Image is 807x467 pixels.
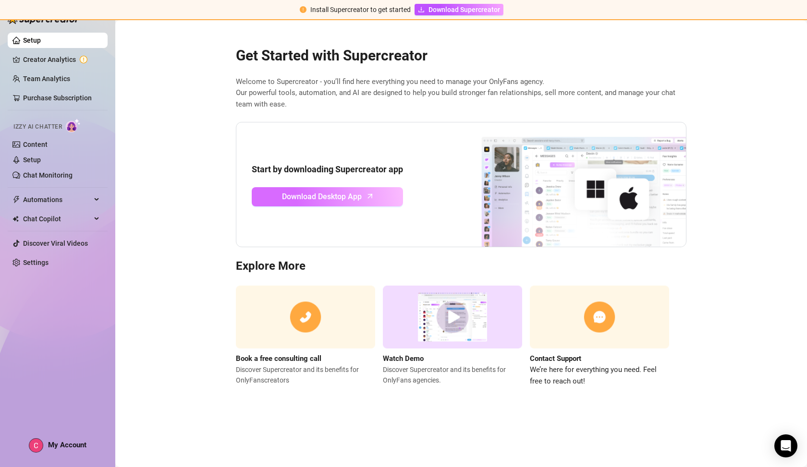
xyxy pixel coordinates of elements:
[23,259,49,266] a: Settings
[236,76,686,110] span: Welcome to Supercreator - you’ll find here everything you need to manage your OnlyFans agency. Ou...
[23,94,92,102] a: Purchase Subscription
[383,354,424,363] strong: Watch Demo
[428,4,500,15] span: Download Supercreator
[282,191,362,203] span: Download Desktop App
[236,286,375,348] img: consulting call
[23,75,70,83] a: Team Analytics
[12,216,19,222] img: Chat Copilot
[236,354,321,363] strong: Book a free consulting call
[66,119,81,132] img: AI Chatter
[13,122,62,132] span: Izzy AI Chatter
[23,211,91,227] span: Chat Copilot
[383,364,522,385] span: Discover Supercreator and its benefits for OnlyFans agencies.
[23,141,48,148] a: Content
[530,354,581,363] strong: Contact Support
[236,259,686,274] h3: Explore More
[415,4,503,15] a: Download Supercreator
[236,286,375,387] a: Book a free consulting callDiscover Supercreator and its benefits for OnlyFanscreators
[23,192,91,207] span: Automations
[12,196,20,204] span: thunderbolt
[23,171,73,179] a: Chat Monitoring
[446,122,686,247] img: download app
[365,191,376,202] span: arrow-up
[383,286,522,348] img: supercreator demo
[23,156,41,164] a: Setup
[310,6,411,13] span: Install Supercreator to get started
[23,52,100,67] a: Creator Analytics exclamation-circle
[383,286,522,387] a: Watch DemoDiscover Supercreator and its benefits for OnlyFans agencies.
[23,36,41,44] a: Setup
[300,6,306,13] span: exclamation-circle
[418,6,425,13] span: download
[252,164,403,174] strong: Start by downloading Supercreator app
[29,439,43,452] img: ACg8ocK-EKBwudor-EjLEBzBVMB4UdEYQXpHBXGrZR1zIuRHiwAgyg=s96-c
[530,364,669,387] span: We’re here for everything you need. Feel free to reach out!
[236,364,375,385] span: Discover Supercreator and its benefits for OnlyFans creators
[48,441,86,449] span: My Account
[23,239,88,247] a: Discover Viral Videos
[774,434,797,457] div: Open Intercom Messenger
[530,286,669,348] img: contact support
[252,187,403,206] a: Download Desktop Apparrow-up
[236,47,686,65] h2: Get Started with Supercreator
